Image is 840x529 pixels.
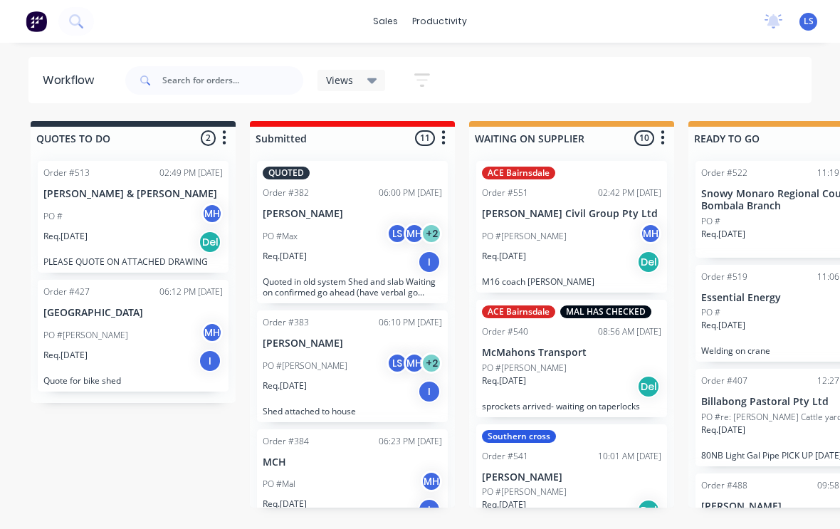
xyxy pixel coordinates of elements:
div: Southern cross [482,430,556,443]
div: I [418,380,441,403]
div: Order #51302:49 PM [DATE][PERSON_NAME] & [PERSON_NAME]PO #MHReq.[DATE]DelPLEASE QUOTE ON ATTACHED... [38,161,229,273]
img: Factory [26,11,47,32]
p: Req. [DATE] [482,498,526,511]
div: QUOTEDOrder #38206:00 PM [DATE][PERSON_NAME]PO #MaxLSMH+2Req.[DATE]IQuoted in old system Shed and... [257,161,448,303]
div: ACE Bairnsdale [482,167,555,179]
p: Req. [DATE] [482,250,526,263]
div: Order #513 [43,167,90,179]
div: 10:01 AM [DATE] [598,450,661,463]
div: MH [201,203,223,224]
div: MH [404,223,425,244]
p: [PERSON_NAME] [482,471,661,483]
div: + 2 [421,223,442,244]
input: Search for orders... [162,66,303,95]
p: Quote for bike shed [43,375,223,386]
p: Req. [DATE] [701,228,745,241]
div: 02:49 PM [DATE] [159,167,223,179]
div: MAL HAS CHECKED [560,305,651,318]
p: MCH [263,456,442,468]
div: 06:23 PM [DATE] [379,435,442,448]
p: PLEASE QUOTE ON ATTACHED DRAWING [43,256,223,267]
div: Order #427 [43,286,90,298]
div: MH [640,223,661,244]
div: Order #488 [701,479,747,492]
div: ACE BairnsdaleMAL HAS CHECKEDOrder #54008:56 AM [DATE]McMahons TransportPO #[PERSON_NAME]Req.[DAT... [476,300,667,417]
p: PO #[PERSON_NAME] [43,329,128,342]
p: Req. [DATE] [263,250,307,263]
div: Order #383 [263,316,309,329]
p: [PERSON_NAME] Civil Group Pty Ltd [482,208,661,220]
div: I [418,498,441,521]
p: PO #[PERSON_NAME] [263,360,347,372]
div: 02:42 PM [DATE] [598,187,661,199]
div: QUOTED [263,167,310,179]
p: Req. [DATE] [701,319,745,332]
p: PO # [701,215,720,228]
p: Req. [DATE] [482,375,526,387]
span: Views [326,73,353,88]
div: 06:00 PM [DATE] [379,187,442,199]
span: LS [804,15,814,28]
div: MH [201,322,223,343]
div: + 2 [421,352,442,374]
div: 06:12 PM [DATE] [159,286,223,298]
p: [GEOGRAPHIC_DATA] [43,307,223,319]
p: PO #Max [263,230,298,243]
div: Order #540 [482,325,528,338]
p: Req. [DATE] [263,498,307,510]
p: sprockets arrived- waiting on taperlocks [482,401,661,412]
p: PO #[PERSON_NAME] [482,486,567,498]
p: PO #[PERSON_NAME] [482,230,567,243]
div: 08:56 AM [DATE] [598,325,661,338]
div: MH [421,471,442,492]
div: Order #519 [701,271,747,283]
div: LS [387,223,408,244]
div: Order #384 [263,435,309,448]
div: Del [199,231,221,253]
div: Order #541 [482,450,528,463]
p: Shed attached to house [263,406,442,417]
p: Quoted in old system Shed and slab Waiting on confirmed go ahead (have verbal go ahead from [PERS... [263,276,442,298]
div: MH [404,352,425,374]
div: Del [637,375,660,398]
div: Order #42706:12 PM [DATE][GEOGRAPHIC_DATA]PO #[PERSON_NAME]MHReq.[DATE]IQuote for bike shed [38,280,229,392]
p: Req. [DATE] [43,230,88,243]
p: PO #Mal [263,478,295,491]
p: Req. [DATE] [43,349,88,362]
p: [PERSON_NAME] [263,208,442,220]
div: Del [637,251,660,273]
p: Req. [DATE] [701,424,745,436]
p: [PERSON_NAME] [263,337,442,350]
p: PO #[PERSON_NAME] [482,362,567,375]
div: sales [366,11,405,32]
p: PO # [43,210,63,223]
div: I [418,251,441,273]
div: Order #38306:10 PM [DATE][PERSON_NAME]PO #[PERSON_NAME]LSMH+2Req.[DATE]IShed attached to house [257,310,448,422]
p: M16 coach [PERSON_NAME] [482,276,661,287]
div: Order #522 [701,167,747,179]
div: Order #551 [482,187,528,199]
div: Order #382 [263,187,309,199]
p: Req. [DATE] [263,379,307,392]
div: ACE BairnsdaleOrder #55102:42 PM [DATE][PERSON_NAME] Civil Group Pty LtdPO #[PERSON_NAME]MHReq.[D... [476,161,667,293]
div: ACE Bairnsdale [482,305,555,318]
p: PO # [701,306,720,319]
p: McMahons Transport [482,347,661,359]
div: I [199,350,221,372]
div: Order #407 [701,375,747,387]
div: LS [387,352,408,374]
div: Del [637,499,660,522]
div: 06:10 PM [DATE] [379,316,442,329]
p: [PERSON_NAME] & [PERSON_NAME] [43,188,223,200]
div: productivity [405,11,474,32]
div: Workflow [43,72,101,89]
